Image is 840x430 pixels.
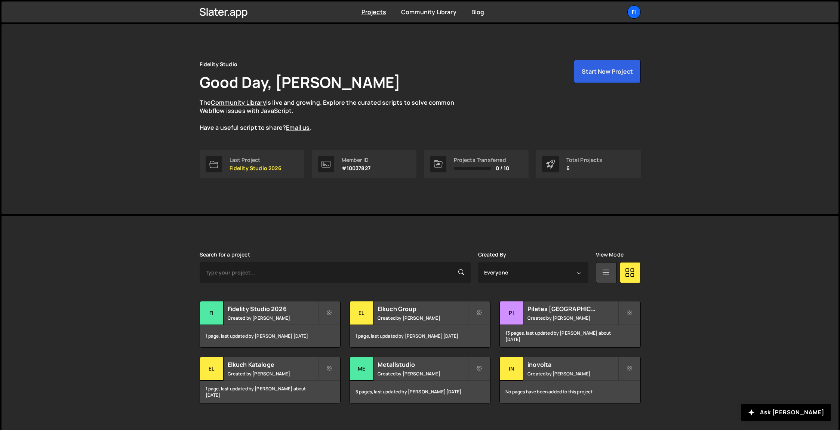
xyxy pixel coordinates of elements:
[286,123,310,132] a: Email us
[527,315,618,321] small: Created by [PERSON_NAME]
[361,8,386,16] a: Projects
[342,165,370,171] p: #10037827
[500,381,640,403] div: No pages have been added to this project
[200,357,341,403] a: El Elkuch Kataloge Created by [PERSON_NAME] 1 page, last updated by [PERSON_NAME] about [DATE]
[566,165,602,171] p: 6
[200,150,304,178] a: Last Project Fidelity Studio 2026
[200,98,469,132] p: The is live and growing. Explore the curated scripts to solve common Webflow issues with JavaScri...
[478,252,507,258] label: Created By
[228,371,318,377] small: Created by [PERSON_NAME]
[454,157,510,163] div: Projects Transferred
[200,262,471,283] input: Type your project...
[378,360,468,369] h2: Metallstudio
[741,404,831,421] button: Ask [PERSON_NAME]
[228,315,318,321] small: Created by [PERSON_NAME]
[500,301,523,325] div: Pi
[200,72,401,92] h1: Good Day, [PERSON_NAME]
[496,165,510,171] span: 0 / 10
[350,357,373,381] div: Me
[228,305,318,313] h2: Fidelity Studio 2026
[350,357,490,403] a: Me Metallstudio Created by [PERSON_NAME] 5 pages, last updated by [PERSON_NAME] [DATE]
[230,157,281,163] div: Last Project
[200,381,340,403] div: 1 page, last updated by [PERSON_NAME] about [DATE]
[527,305,618,313] h2: Pilates [GEOGRAPHIC_DATA]
[378,305,468,313] h2: Elkuch Group
[350,325,490,347] div: 1 page, last updated by [PERSON_NAME] [DATE]
[211,98,266,107] a: Community Library
[228,360,318,369] h2: Elkuch Kataloge
[471,8,484,16] a: Blog
[200,357,224,381] div: El
[574,60,641,83] button: Start New Project
[200,252,250,258] label: Search for a project
[596,252,624,258] label: View Mode
[350,301,373,325] div: El
[350,301,490,348] a: El Elkuch Group Created by [PERSON_NAME] 1 page, last updated by [PERSON_NAME] [DATE]
[200,301,341,348] a: Fi Fidelity Studio 2026 Created by [PERSON_NAME] 1 page, last updated by [PERSON_NAME] [DATE]
[200,325,340,347] div: 1 page, last updated by [PERSON_NAME] [DATE]
[200,60,237,69] div: Fidelity Studio
[342,157,370,163] div: Member ID
[627,5,641,19] a: Fi
[230,165,281,171] p: Fidelity Studio 2026
[401,8,456,16] a: Community Library
[500,357,523,381] div: in
[566,157,602,163] div: Total Projects
[378,371,468,377] small: Created by [PERSON_NAME]
[499,357,640,403] a: in inovolta Created by [PERSON_NAME] No pages have been added to this project
[499,301,640,348] a: Pi Pilates [GEOGRAPHIC_DATA] Created by [PERSON_NAME] 13 pages, last updated by [PERSON_NAME] abo...
[378,315,468,321] small: Created by [PERSON_NAME]
[527,371,618,377] small: Created by [PERSON_NAME]
[350,381,490,403] div: 5 pages, last updated by [PERSON_NAME] [DATE]
[527,360,618,369] h2: inovolta
[200,301,224,325] div: Fi
[500,325,640,347] div: 13 pages, last updated by [PERSON_NAME] about [DATE]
